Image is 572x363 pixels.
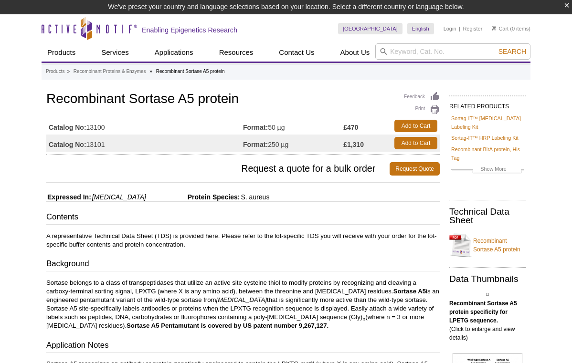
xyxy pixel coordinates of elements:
li: (0 items) [492,23,530,34]
a: Feedback [404,92,440,102]
a: Register [463,25,482,32]
h1: Recombinant Sortase A5 protein [46,92,440,108]
h2: RELATED PRODUCTS [449,95,526,113]
h2: Technical Data Sheet [449,207,526,225]
h2: Data Thumbnails [449,275,526,283]
a: Applications [149,43,199,62]
a: Products [42,43,81,62]
a: Contact Us [273,43,320,62]
span: Request a quote for a bulk order [46,162,390,176]
a: Print [404,104,440,115]
a: Add to Cart [394,120,437,132]
strong: Catalog No: [49,123,86,132]
span: Expressed In: [46,193,91,201]
p: Sortase belongs to a class of transpeptidases that utilize an active site cysteine thiol to modif... [46,279,440,330]
strong: £470 [343,123,358,132]
a: Add to Cart [394,137,437,149]
a: Login [444,25,456,32]
h3: Application Notes [46,340,440,353]
strong: Format: [243,140,268,149]
img: Recombinant Sortase A5 protein specificity for LPETG sequence. [486,293,489,296]
li: » [67,69,70,74]
strong: Sortase A5 [393,288,426,295]
a: Products [46,67,64,76]
input: Keyword, Cat. No. [375,43,530,60]
li: » [149,69,152,74]
button: Search [496,47,529,56]
span: Search [498,48,526,55]
strong: £1,310 [343,140,364,149]
td: 13101 [46,135,243,152]
strong: Catalog No: [49,140,86,149]
img: Your Cart [492,26,496,31]
h2: Enabling Epigenetics Research [142,26,237,34]
span: Protein Species: [148,193,240,201]
a: Sortag-IT™ [MEDICAL_DATA] Labeling Kit [451,114,524,131]
p: A representative Technical Data Sheet (TDS) is provided here. Please refer to the lot-specific TD... [46,232,440,249]
a: Show More [451,165,524,176]
a: Services [95,43,135,62]
b: Recombinant Sortase A5 protein specificity for LPETG sequence. [449,300,517,324]
td: 13100 [46,117,243,135]
i: [MEDICAL_DATA] [216,296,267,303]
a: Sortag-IT™ HRP Labeling Kit [451,134,519,142]
a: [GEOGRAPHIC_DATA] [338,23,403,34]
h3: Background [46,258,440,271]
a: English [407,23,434,34]
td: 250 µg [243,135,343,152]
strong: Format: [243,123,268,132]
a: Request Quote [390,162,440,176]
a: Recombinant Sortase A5 protein [449,231,526,259]
a: Cart [492,25,508,32]
sub: n [362,316,365,322]
a: Recombinant BirA protein, His-Tag [451,145,524,162]
h3: Contents [46,211,440,225]
p: (Click to enlarge and view details) [449,299,526,342]
span: S. aureus [240,193,269,201]
td: 50 µg [243,117,343,135]
i: [MEDICAL_DATA] [92,193,146,201]
a: About Us [335,43,376,62]
li: Recombinant Sortase A5 protein [156,69,225,74]
a: Resources [213,43,259,62]
li: | [459,23,460,34]
a: Recombinant Proteins & Enzymes [74,67,146,76]
strong: Sortase A5 Pentamutant is covered by US patent number 9,267,127. [127,322,328,329]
